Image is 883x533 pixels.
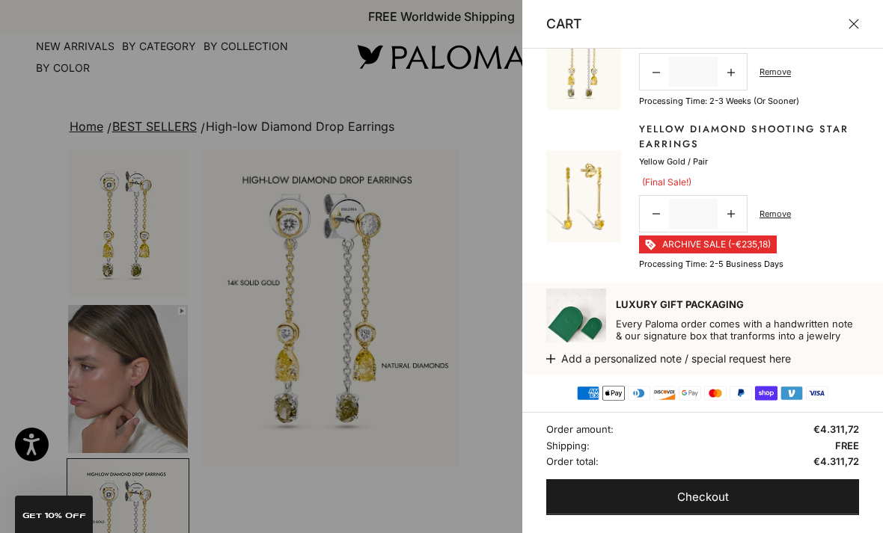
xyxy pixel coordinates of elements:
p: Processing time: 2-3 weeks (or sooner) [639,94,799,108]
p: Yellow Gold / Pair [639,155,708,168]
a: Remove [760,65,791,78]
p: Every Paloma order comes with a handwritten note & our signature box that tranforms into a jewelr... [616,318,859,354]
span: Shipping: [546,438,590,454]
span: Checkout [677,488,729,507]
p: Processing time: 2-5 business days [639,257,783,271]
span: Order amount: [546,422,614,437]
span: €4.311,72 [813,422,859,437]
span: (Final Sale!) [642,176,691,188]
div: GET 10% Off [15,496,93,533]
p: Luxury Gift Packaging [616,298,859,310]
img: box_2.jpg [546,289,606,363]
span: FREE [835,438,859,454]
input: Change quantity [669,199,718,229]
input: Change quantity [669,57,718,87]
li: ARCHIVE SALE (-€235,18) [639,235,777,253]
span: Order total: [546,454,599,469]
button: Checkout [546,479,859,515]
span: €4.311,72 [813,454,859,469]
button: Add a personalized note / special request here [546,342,859,375]
img: #YellowGold [546,150,621,242]
a: Yellow Diamond Shooting Star Earrings [639,122,859,151]
a: Remove [760,207,791,221]
p: Cart [546,13,581,34]
span: GET 10% Off [22,512,86,520]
